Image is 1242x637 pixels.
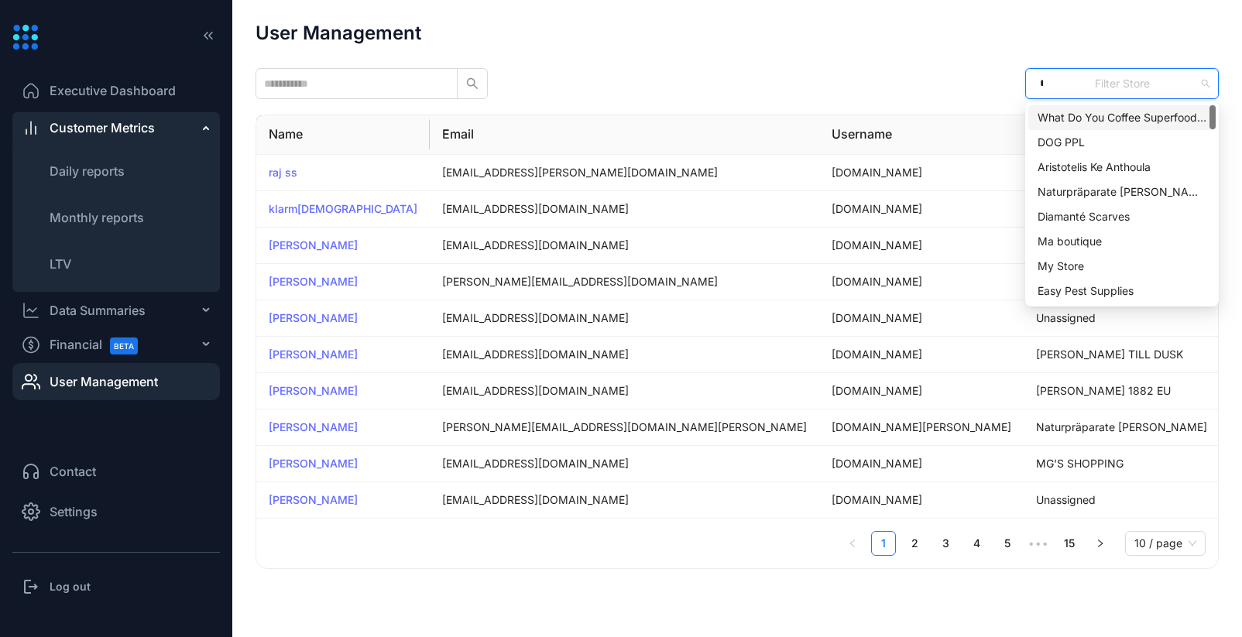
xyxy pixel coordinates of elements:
a: [PERSON_NAME] [269,275,358,288]
td: [PERSON_NAME][EMAIL_ADDRESS][DOMAIN_NAME] [430,264,819,300]
span: ••• [1026,531,1051,556]
div: Diamanté Scarves [1028,204,1216,229]
th: Email [430,115,819,154]
td: [DOMAIN_NAME] [819,337,1024,373]
td: [DOMAIN_NAME] [819,300,1024,337]
span: Customer Metrics [50,118,155,137]
td: [EMAIL_ADDRESS][DOMAIN_NAME] [430,228,819,264]
button: left [840,531,865,556]
div: DOG PPL [1028,130,1216,155]
li: 1 [871,531,896,556]
a: klarm[DEMOGRAPHIC_DATA] [269,202,417,215]
td: [EMAIL_ADDRESS][DOMAIN_NAME] [430,337,819,373]
span: LTV [50,256,71,272]
td: [EMAIL_ADDRESS][PERSON_NAME][DOMAIN_NAME] [430,155,819,191]
div: What Do You Coffee Superfoods Inc [1028,105,1216,130]
td: [DOMAIN_NAME] [819,264,1024,300]
td: [EMAIL_ADDRESS][DOMAIN_NAME] [430,300,819,337]
th: Username [819,115,1024,154]
a: [PERSON_NAME] [269,311,358,324]
a: [PERSON_NAME] [269,420,358,433]
td: [EMAIL_ADDRESS][DOMAIN_NAME] [430,482,819,519]
span: User Management [50,372,158,391]
td: [EMAIL_ADDRESS][DOMAIN_NAME] [430,191,819,228]
div: Aristotelis Ke Anthoula [1038,159,1206,176]
div: Naturpräparate Dieterich [1028,180,1216,204]
div: Diamanté Scarves [1038,208,1206,225]
span: search [466,77,479,90]
div: Data Summaries [50,301,146,320]
a: [PERSON_NAME] [269,384,358,397]
td: Unassigned [1024,228,1220,264]
span: Executive Dashboard [50,81,176,100]
td: [PERSON_NAME][EMAIL_ADDRESS][DOMAIN_NAME][PERSON_NAME] [430,409,819,446]
span: Financial [50,327,152,362]
li: 5 [995,531,1020,556]
a: 15 [1058,532,1081,555]
li: Next Page [1088,531,1113,556]
span: Monthly reports [50,210,144,225]
td: MG'S SHOPPING [1024,446,1220,482]
th: Name [256,115,430,154]
div: Page Size [1125,531,1206,556]
a: [PERSON_NAME] [269,457,358,470]
li: 15 [1057,531,1082,556]
h3: Log out [50,579,91,594]
h1: User Management [256,23,421,43]
div: Naturpräparate [PERSON_NAME] [1038,183,1206,200]
li: Previous Page [840,531,865,556]
td: Unassigned [1024,300,1220,337]
td: [DOMAIN_NAME] [819,228,1024,264]
div: DOG PPL [1038,134,1206,151]
a: 1 [872,532,895,555]
li: 2 [902,531,927,556]
span: 10 / page [1134,532,1196,555]
td: Unassigned [1024,264,1220,300]
div: What Do You Coffee Superfoods Inc [1038,109,1206,126]
a: 4 [965,532,988,555]
td: [DOMAIN_NAME] [819,446,1024,482]
a: [PERSON_NAME] [269,238,358,252]
button: right [1088,531,1113,556]
span: left [848,539,857,548]
div: My Store [1028,254,1216,279]
a: 5 [996,532,1019,555]
td: [DOMAIN_NAME] [819,191,1024,228]
td: [DOMAIN_NAME] [1024,191,1220,228]
a: 3 [934,532,957,555]
span: BETA [110,337,138,354]
span: Settings [50,502,98,521]
td: Naturpräparate [PERSON_NAME] [1024,409,1220,446]
div: Easy Pest Supplies [1028,279,1216,303]
div: My Store [1038,258,1206,275]
td: [PERSON_NAME] 1882 EU [1024,373,1220,409]
li: 4 [964,531,989,556]
td: Unassigned [1024,482,1220,519]
div: Easy Pest Supplies [1038,283,1206,300]
td: [PERSON_NAME] TILL DUSK [1024,337,1220,373]
li: 3 [933,531,958,556]
td: [DOMAIN_NAME] [819,482,1024,519]
div: Aristotelis Ke Anthoula [1028,155,1216,180]
span: right [1096,539,1105,548]
div: Ma boutique [1038,233,1206,250]
div: Ma boutique [1028,229,1216,254]
span: Contact [50,462,96,481]
a: [PERSON_NAME] [269,348,358,361]
th: Stores [1024,115,1220,154]
td: [EMAIL_ADDRESS][DOMAIN_NAME] [430,373,819,409]
li: Next 5 Pages [1026,531,1051,556]
a: [PERSON_NAME] [269,493,358,506]
span: Daily reports [50,163,125,179]
a: 2 [903,532,926,555]
td: [DOMAIN_NAME][PERSON_NAME] [819,409,1024,446]
td: [EMAIL_ADDRESS][DOMAIN_NAME] [430,446,819,482]
td: Unassigned [1024,155,1220,191]
a: raj ss [269,166,297,179]
td: [DOMAIN_NAME] [819,373,1024,409]
td: [DOMAIN_NAME] [819,155,1024,191]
